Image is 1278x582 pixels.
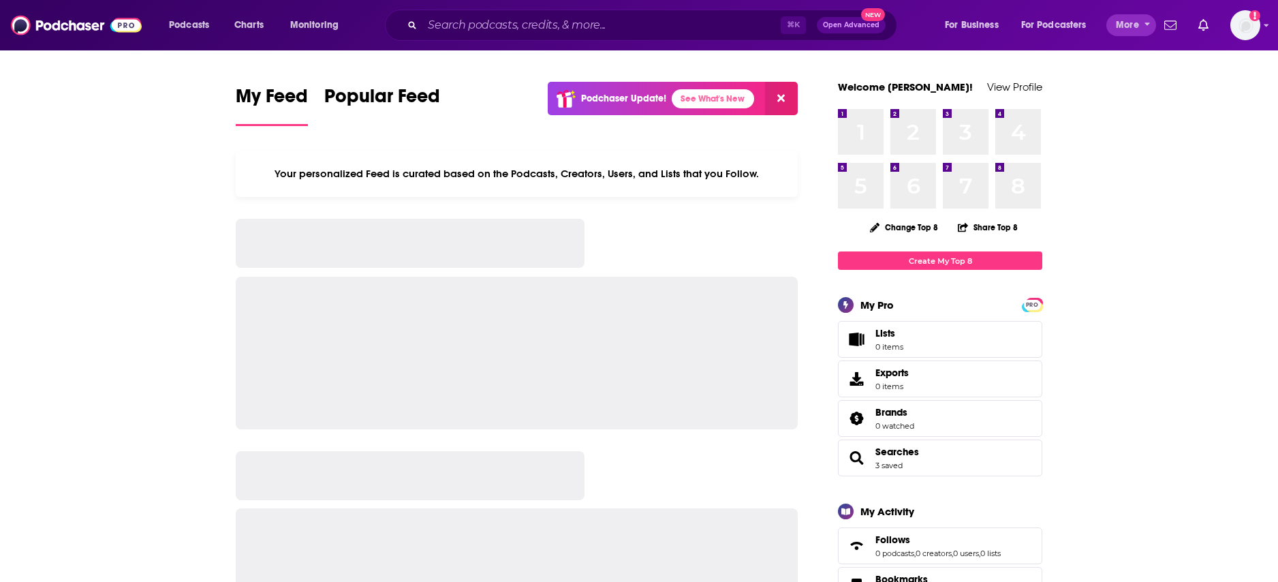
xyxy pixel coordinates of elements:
[581,93,666,104] p: Podchaser Update!
[935,14,1016,36] button: open menu
[875,342,903,352] span: 0 items
[875,446,919,458] a: Searches
[236,85,308,116] span: My Feed
[914,549,916,558] span: ,
[980,549,1001,558] a: 0 lists
[875,367,909,379] span: Exports
[1249,10,1260,21] svg: Add a profile image
[234,16,264,35] span: Charts
[1230,10,1260,40] button: Show profile menu
[1024,299,1040,309] a: PRO
[843,409,870,428] a: Brands
[875,549,914,558] a: 0 podcasts
[159,14,227,36] button: open menu
[422,14,781,36] input: Search podcasts, credits, & more...
[875,406,907,418] span: Brands
[875,327,903,339] span: Lists
[945,16,999,35] span: For Business
[236,151,798,197] div: Your personalized Feed is curated based on the Podcasts, Creators, Users, and Lists that you Follow.
[860,505,914,518] div: My Activity
[838,80,973,93] a: Welcome [PERSON_NAME]!
[843,536,870,555] a: Follows
[1193,14,1214,37] a: Show notifications dropdown
[875,534,1001,546] a: Follows
[838,440,1042,476] span: Searches
[838,400,1042,437] span: Brands
[953,549,979,558] a: 0 users
[1024,300,1040,310] span: PRO
[875,406,914,418] a: Brands
[11,12,142,38] img: Podchaser - Follow, Share and Rate Podcasts
[290,16,339,35] span: Monitoring
[862,219,946,236] button: Change Top 8
[1021,16,1087,35] span: For Podcasters
[1230,10,1260,40] span: Logged in as angela.cherry
[823,22,879,29] span: Open Advanced
[843,330,870,349] span: Lists
[957,214,1018,241] button: Share Top 8
[875,327,895,339] span: Lists
[672,89,754,108] a: See What's New
[1012,14,1106,36] button: open menu
[875,421,914,431] a: 0 watched
[817,17,886,33] button: Open AdvancedNew
[860,298,894,311] div: My Pro
[324,85,440,116] span: Popular Feed
[843,369,870,388] span: Exports
[1230,10,1260,40] img: User Profile
[781,16,806,34] span: ⌘ K
[952,549,953,558] span: ,
[398,10,910,41] div: Search podcasts, credits, & more...
[987,80,1042,93] a: View Profile
[169,16,209,35] span: Podcasts
[1116,16,1139,35] span: More
[838,251,1042,270] a: Create My Top 8
[979,549,980,558] span: ,
[225,14,272,36] a: Charts
[281,14,356,36] button: open menu
[875,534,910,546] span: Follows
[838,361,1042,397] a: Exports
[838,527,1042,564] span: Follows
[1159,14,1182,37] a: Show notifications dropdown
[875,382,909,391] span: 0 items
[861,8,886,21] span: New
[843,448,870,468] a: Searches
[324,85,440,126] a: Popular Feed
[1106,14,1156,36] button: open menu
[875,461,903,470] a: 3 saved
[838,321,1042,358] a: Lists
[236,85,308,126] a: My Feed
[916,549,952,558] a: 0 creators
